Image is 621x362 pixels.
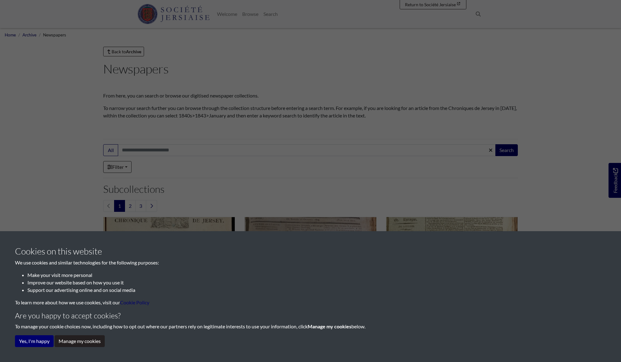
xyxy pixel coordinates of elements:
[15,246,606,257] h3: Cookies on this website
[308,323,351,329] strong: Manage my cookies
[27,271,606,279] li: Make your visit more personal
[55,335,105,347] button: Manage my cookies
[27,279,606,286] li: Improve our website based on how you use it
[15,299,606,306] p: To learn more about how we use cookies, visit our
[27,286,606,294] li: Support our advertising online and on social media
[15,311,606,320] h4: Are you happy to accept cookies?
[15,335,54,347] button: Yes, I'm happy
[15,323,606,330] p: To manage your cookie choices now, including how to opt out where our partners rely on legitimate...
[120,299,149,305] a: learn more about cookies
[15,259,606,266] p: We use cookies and similar technologies for the following purposes:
